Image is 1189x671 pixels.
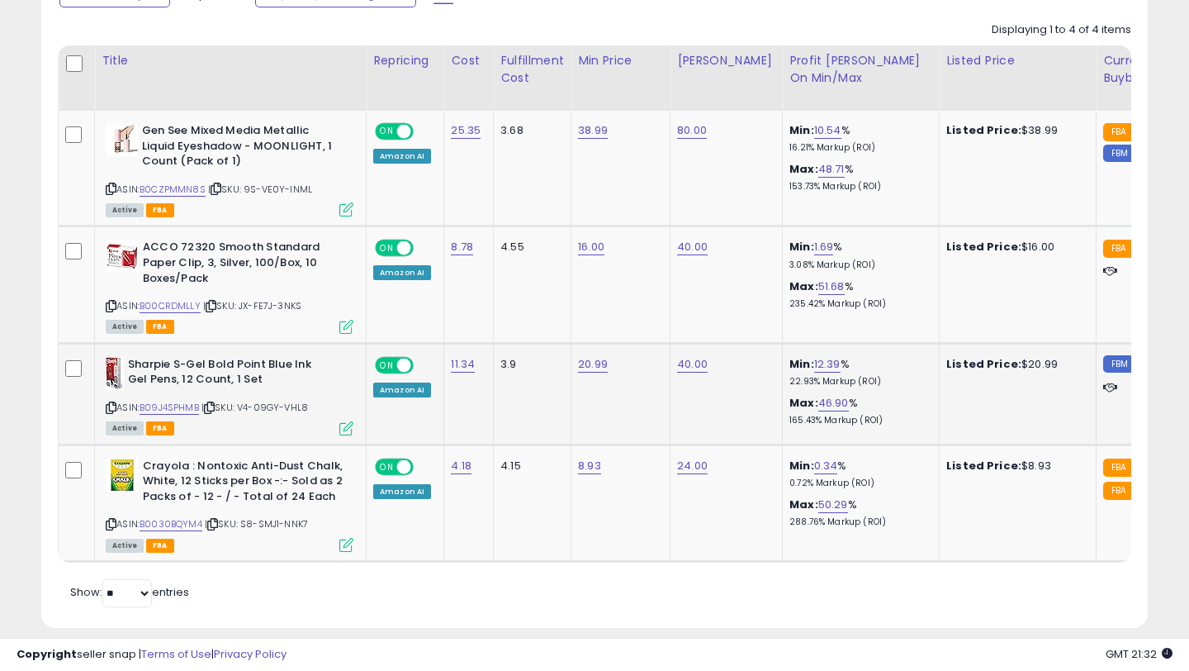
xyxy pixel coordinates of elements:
[946,239,1021,255] b: Listed Price:
[789,259,926,271] p: 3.08% Markup (ROI)
[451,356,475,373] a: 11.34
[106,123,138,156] img: 41Nbfw8g6IL._SL40_.jpg
[140,517,202,531] a: B0030BQYM4
[1103,459,1134,477] small: FBA
[500,357,558,372] div: 3.9
[783,45,940,111] th: The percentage added to the cost of goods (COGS) that forms the calculator for Min & Max prices.
[789,357,926,388] div: %
[677,122,707,139] a: 80.00
[578,239,604,255] a: 16.00
[377,358,397,372] span: ON
[203,299,301,312] span: | SKU: JX-FE7J-3NKS
[106,240,139,273] img: 517LZunpcpL._SL40_.jpg
[128,357,329,392] b: Sharpie S-Gel Bold Point Blue Ink Gel Pens, 12 Count, 1 Set
[214,646,287,662] a: Privacy Policy
[946,123,1083,138] div: $38.99
[373,265,431,280] div: Amazon AI
[411,459,438,474] span: OFF
[789,497,818,512] b: Max:
[411,358,438,372] span: OFF
[106,240,353,331] div: ASIN:
[789,497,926,528] div: %
[377,459,397,474] span: ON
[946,357,1083,372] div: $20.99
[789,239,814,255] b: Min:
[789,395,818,411] b: Max:
[677,239,708,255] a: 40.00
[106,421,144,435] span: All listings currently available for purchase on Amazon
[146,203,174,217] span: FBA
[411,125,438,139] span: OFF
[992,22,1131,38] div: Displaying 1 to 4 of 4 items
[146,421,174,435] span: FBA
[500,459,558,474] div: 4.15
[377,241,397,255] span: ON
[789,376,926,388] p: 22.93% Markup (ROI)
[201,401,308,414] span: | SKU: V4-09GY-VHL8
[578,356,608,373] a: 20.99
[677,52,775,69] div: [PERSON_NAME]
[789,279,926,310] div: %
[814,356,841,373] a: 12.39
[146,539,174,553] span: FBA
[578,122,608,139] a: 38.99
[789,458,814,474] b: Min:
[946,458,1021,474] b: Listed Price:
[106,203,144,217] span: All listings currently available for purchase on Amazon
[106,459,353,550] div: ASIN:
[578,458,601,474] a: 8.93
[106,357,353,434] div: ASIN:
[677,458,708,474] a: 24.00
[106,539,144,553] span: All listings currently available for purchase on Amazon
[789,181,926,193] p: 153.73% Markup (ROI)
[140,183,206,197] a: B0CZPMMN8S
[208,183,312,196] span: | SKU: 9S-VE0Y-INML
[1106,646,1172,662] span: 2025-08-13 21:32 GMT
[1103,52,1188,87] div: Current Buybox Price
[946,240,1083,255] div: $16.00
[373,383,431,397] div: Amazon AI
[140,401,199,415] a: B09J4SPHMB
[946,52,1089,69] div: Listed Price
[373,52,437,69] div: Repricing
[102,52,359,69] div: Title
[789,396,926,426] div: %
[500,240,558,255] div: 4.55
[814,239,834,255] a: 1.69
[818,278,845,295] a: 51.68
[578,52,663,69] div: Min Price
[142,123,343,174] b: Gen See Mixed Media Metallic Liquid Eyeshadow - MOONLIGHT, 1 Count (Pack of 1)
[451,458,471,474] a: 4.18
[500,52,564,87] div: Fulfillment Cost
[818,395,849,412] a: 46.90
[1103,240,1134,258] small: FBA
[789,415,926,426] p: 165.43% Markup (ROI)
[205,517,308,531] span: | SKU: S8-SMJ1-NNK7
[1103,355,1135,373] small: FBM
[814,458,838,474] a: 0.34
[106,459,139,492] img: 51nVvBX0zfL._SL40_.jpg
[946,122,1021,138] b: Listed Price:
[373,149,431,164] div: Amazon AI
[789,52,932,87] div: Profit [PERSON_NAME] on Min/Max
[1103,145,1135,162] small: FBM
[818,161,845,178] a: 48.71
[451,239,473,255] a: 8.78
[377,125,397,139] span: ON
[451,52,486,69] div: Cost
[17,646,77,662] strong: Copyright
[677,356,708,373] a: 40.00
[789,278,818,294] b: Max:
[17,647,287,663] div: seller snap | |
[141,646,211,662] a: Terms of Use
[143,240,343,290] b: ACCO 72320 Smooth Standard Paper Clip, 3, Silver, 100/Box, 10 Boxes/Pack
[106,357,124,390] img: 51WN+nyLzVL._SL40_.jpg
[106,123,353,215] div: ASIN:
[789,162,926,193] div: %
[451,122,481,139] a: 25.35
[500,123,558,138] div: 3.68
[143,459,343,509] b: Crayola : Nontoxic Anti-Dust Chalk, White, 12 Sticks per Box -:- Sold as 2 Packs of - 12 - / - To...
[789,478,926,489] p: 0.72% Markup (ROI)
[106,320,144,334] span: All listings currently available for purchase on Amazon
[946,459,1083,474] div: $8.93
